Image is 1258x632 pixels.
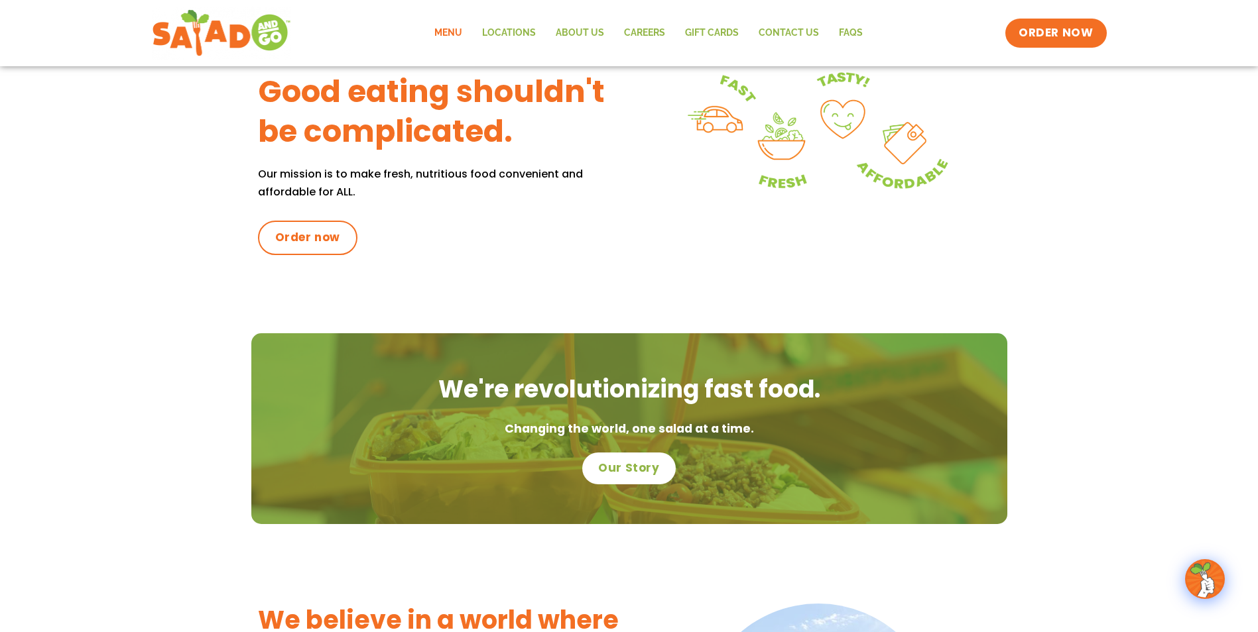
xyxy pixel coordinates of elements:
span: Our Story [598,460,659,476]
h2: We're revolutionizing fast food. [265,373,994,406]
h3: Good eating shouldn't be complicated. [258,72,629,152]
img: new-SAG-logo-768×292 [152,7,292,60]
a: Our Story [582,452,675,484]
a: Careers [614,18,675,48]
a: About Us [546,18,614,48]
a: Locations [472,18,546,48]
p: Changing the world, one salad at a time. [265,419,994,439]
nav: Menu [424,18,873,48]
a: ORDER NOW [1005,19,1106,48]
a: FAQs [829,18,873,48]
a: Menu [424,18,472,48]
span: Order now [275,230,340,246]
p: Our mission is to make fresh, nutritious food convenient and affordable for ALL. [258,165,629,201]
a: Order now [258,221,357,255]
span: ORDER NOW [1019,25,1093,41]
a: Contact Us [749,18,829,48]
a: GIFT CARDS [675,18,749,48]
img: wpChatIcon [1186,560,1224,598]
